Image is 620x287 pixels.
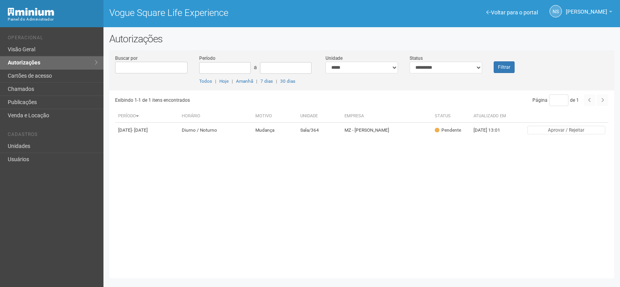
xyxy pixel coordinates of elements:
[254,64,257,70] span: a
[566,1,607,15] span: Nicolle Silva
[8,132,98,140] li: Cadastros
[115,55,138,62] label: Buscar por
[232,78,233,84] span: |
[566,10,612,16] a: [PERSON_NAME]
[179,110,253,123] th: Horário
[252,123,297,138] td: Mudança
[109,8,356,18] h1: Vogue Square Life Experience
[470,123,513,138] td: [DATE] 13:01
[132,127,148,133] span: - [DATE]
[341,110,432,123] th: Empresa
[297,123,341,138] td: Sala/364
[260,78,273,84] a: 7 dias
[532,97,579,103] span: Página de 1
[236,78,253,84] a: Amanhã
[199,78,212,84] a: Todos
[179,123,253,138] td: Diurno / Noturno
[432,110,470,123] th: Status
[215,78,216,84] span: |
[8,8,54,16] img: Minium
[280,78,295,84] a: 30 dias
[549,5,562,17] a: NS
[115,94,359,106] div: Exibindo 1-1 de 1 itens encontrados
[435,127,461,134] div: Pendente
[115,110,179,123] th: Período
[470,110,513,123] th: Atualizado em
[252,110,297,123] th: Motivo
[486,9,538,16] a: Voltar para o portal
[115,123,179,138] td: [DATE]
[8,16,98,23] div: Painel do Administrador
[325,55,343,62] label: Unidade
[199,55,215,62] label: Período
[341,123,432,138] td: MZ - [PERSON_NAME]
[410,55,423,62] label: Status
[276,78,277,84] span: |
[109,33,614,45] h2: Autorizações
[219,78,229,84] a: Hoje
[297,110,341,123] th: Unidade
[494,61,515,73] button: Filtrar
[256,78,257,84] span: |
[527,126,605,134] button: Aprovar / Rejeitar
[8,35,98,43] li: Operacional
